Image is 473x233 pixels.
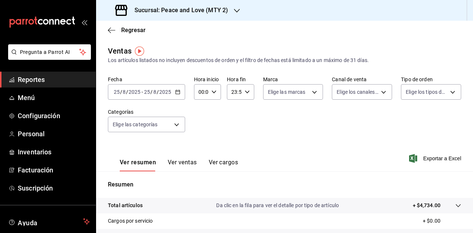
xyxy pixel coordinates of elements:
[8,44,91,60] button: Pregunta a Parrot AI
[108,217,153,225] p: Cargos por servicio
[20,48,79,56] span: Pregunta a Parrot AI
[153,89,157,95] input: --
[108,45,132,56] div: Ventas
[413,202,440,209] p: + $4,734.00
[113,121,158,128] span: Elige las categorías
[5,54,91,61] a: Pregunta a Parrot AI
[81,19,87,25] button: open_drawer_menu
[332,77,392,82] label: Canal de venta
[18,217,80,226] span: Ayuda
[122,89,126,95] input: --
[227,77,254,82] label: Hora fin
[120,159,238,171] div: navigation tabs
[159,89,171,95] input: ----
[108,56,461,64] div: Los artículos listados no incluyen descuentos de orden y el filtro de fechas está limitado a un m...
[209,159,238,171] button: Ver cargos
[401,77,461,82] label: Tipo de orden
[135,47,144,56] img: Tooltip marker
[157,89,159,95] span: /
[411,154,461,163] button: Exportar a Excel
[121,27,146,34] span: Regresar
[168,159,197,171] button: Ver ventas
[129,6,228,15] h3: Sucursal: Peace and Love (MTY 2)
[268,88,306,96] span: Elige las marcas
[337,88,378,96] span: Elige los canales de venta
[108,77,185,82] label: Fecha
[423,217,461,225] p: + $0.00
[126,89,128,95] span: /
[128,89,141,95] input: ----
[18,93,90,103] span: Menú
[108,109,185,114] label: Categorías
[18,75,90,85] span: Reportes
[150,89,153,95] span: /
[18,147,90,157] span: Inventarios
[108,202,143,209] p: Total artículos
[18,183,90,193] span: Suscripción
[108,27,146,34] button: Regresar
[120,159,156,171] button: Ver resumen
[216,202,339,209] p: Da clic en la fila para ver el detalle por tipo de artículo
[142,89,143,95] span: -
[18,129,90,139] span: Personal
[18,165,90,175] span: Facturación
[108,180,461,189] p: Resumen
[194,77,221,82] label: Hora inicio
[263,77,323,82] label: Marca
[120,89,122,95] span: /
[18,111,90,121] span: Configuración
[113,89,120,95] input: --
[144,89,150,95] input: --
[406,88,448,96] span: Elige los tipos de orden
